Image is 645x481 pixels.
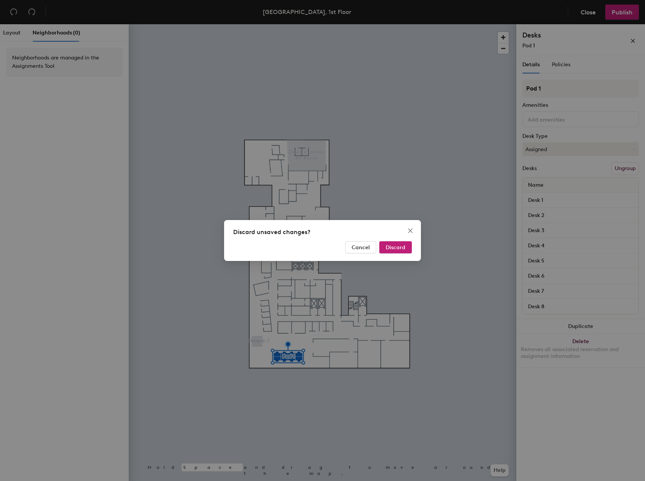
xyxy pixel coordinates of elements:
[379,241,412,253] button: Discard
[407,228,413,234] span: close
[386,244,405,251] span: Discard
[404,228,416,234] span: Close
[233,228,412,237] div: Discard unsaved changes?
[345,241,376,253] button: Cancel
[352,244,370,251] span: Cancel
[404,225,416,237] button: Close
